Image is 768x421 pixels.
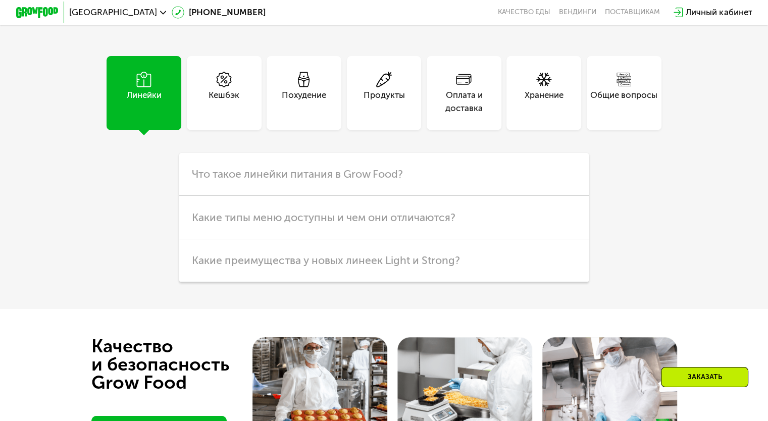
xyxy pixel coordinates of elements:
div: Качество и безопасность Grow Food [91,337,267,392]
div: Линейки [127,89,162,115]
div: Похудение [282,89,326,115]
span: Какие преимущества у новых линеек Light и Strong? [192,254,460,267]
div: Оплата и доставка [427,89,501,115]
span: Какие типы меню доступны и чем они отличаются? [192,211,455,224]
a: [PHONE_NUMBER] [172,6,266,19]
span: [GEOGRAPHIC_DATA] [69,8,157,17]
div: Заказать [661,367,748,387]
span: Что такое линейки питания в Grow Food? [192,168,403,180]
div: Личный кабинет [686,6,752,19]
div: Общие вопросы [590,89,657,115]
a: Вендинги [559,8,596,17]
div: Кешбэк [209,89,239,115]
div: поставщикам [605,8,660,17]
div: Продукты [364,89,405,115]
a: Качество еды [498,8,550,17]
div: Хранение [525,89,564,115]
